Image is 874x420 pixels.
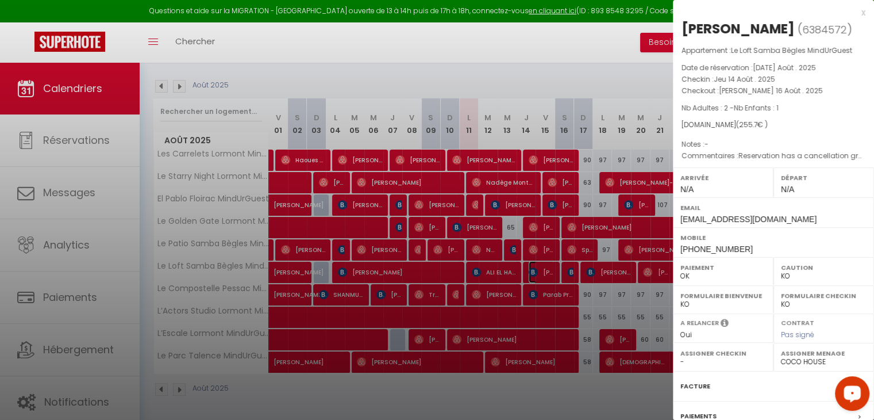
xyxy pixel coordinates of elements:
span: ( ) [798,21,852,37]
span: Le Loft Samba Bègles MindUrGuest [731,45,852,55]
label: Contrat [781,318,814,326]
label: Email [680,202,867,213]
iframe: LiveChat chat widget [826,372,874,420]
i: Sélectionner OUI si vous souhaiter envoyer les séquences de messages post-checkout [721,318,729,331]
div: x [673,6,865,20]
label: Caution [781,262,867,273]
span: 6384572 [802,22,847,37]
span: [PERSON_NAME] 16 Août . 2025 [719,86,823,96]
span: N/A [680,185,694,194]
span: [EMAIL_ADDRESS][DOMAIN_NAME] [680,215,817,224]
p: Date de réservation : [682,62,865,74]
p: Commentaires : [682,150,865,162]
label: Assigner Checkin [680,348,766,359]
label: Formulaire Checkin [781,290,867,301]
span: [DATE] Août . 2025 [753,63,816,72]
label: Départ [781,172,867,184]
label: Assigner Menage [781,348,867,359]
span: Nb Adultes : 2 - [682,103,779,113]
span: [PHONE_NUMBER] [680,245,753,254]
p: Checkout : [682,85,865,97]
p: Checkin : [682,74,865,85]
span: Nb Enfants : 1 [734,103,779,113]
label: Formulaire Bienvenue [680,290,766,301]
label: A relancer [680,318,719,328]
div: [PERSON_NAME] [682,20,795,38]
label: Arrivée [680,172,766,184]
span: ( € ) [736,120,768,129]
span: Pas signé [781,330,814,339]
label: Paiement [680,262,766,273]
p: Appartement : [682,45,865,56]
span: N/A [781,185,794,194]
label: Mobile [680,232,867,243]
div: [DOMAIN_NAME] [682,120,865,131]
span: 255.7 [739,120,757,129]
label: Facture [680,380,710,392]
span: Jeu 14 Août . 2025 [714,74,775,84]
p: Notes : [682,139,865,150]
span: - [704,139,709,149]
